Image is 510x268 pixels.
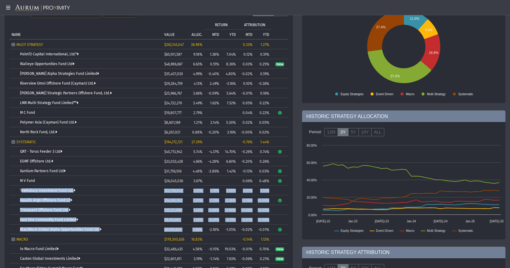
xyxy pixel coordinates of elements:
td: 0.48% [255,176,271,186]
text: Macro [406,92,414,96]
td: 0.51% [205,59,221,69]
text: Jan-23 [348,220,358,223]
td: -0.06% [255,195,271,205]
span: 16.83% [191,237,202,242]
td: 0.22% [255,98,271,108]
td: Column ALLOC. [185,19,205,39]
text: 11.6% [410,17,419,20]
td: 0.19% [255,69,271,78]
a: QRT - Torus Feeder 3 Ltd [20,149,62,154]
text: Event Driven [376,92,393,96]
text: Jan-24 [407,220,416,223]
span: 4.48% [193,169,202,173]
text: 0.00% [308,214,317,217]
img: Aurum-Proximity%20white.svg [15,5,70,12]
text: Equity Strategies [341,92,364,96]
span: 27.39% [192,140,202,144]
td: 0.14% [255,186,271,195]
a: Xantium Partners Fund Ltd [20,169,66,173]
td: -2.86% [205,166,221,176]
a: Riverview Omni Offshore Fund (Cayman) Ltd. [20,81,96,85]
td: 0.25% [255,59,271,69]
span: $10,121,999 [164,208,182,212]
p: YTD [263,33,269,37]
span: $6,267,021 [164,130,180,134]
p: MTD [212,33,219,37]
td: -0.01% [238,244,255,254]
a: Walleye Opportunities Fund Ltd [20,62,74,66]
a: BlackRock Global Alpha Opportunities Fund Ltd. [20,227,101,231]
td: -2.38% [221,195,238,205]
span: Pulse [275,247,284,252]
span: 3.21% [193,189,202,193]
span: $65,101,587 [164,52,182,57]
a: North Rock Fund, Ltd. [20,130,57,134]
span: 1.43% [193,208,202,212]
td: 0.02% [238,117,255,127]
td: -0.36% [255,78,271,88]
span: $40,713,942 [164,150,182,154]
span: $9,410,665 [164,218,180,222]
span: MULTI STRATEGY [16,43,43,47]
span: $24,722,270 [164,101,182,105]
span: Pulse [275,257,284,261]
td: 5.64% [221,88,238,98]
a: [PERSON_NAME] Alpha Strategies Fund Limited [20,71,99,76]
text: 8.2% [425,28,433,32]
text: [DATE]-23 [375,220,389,223]
td: 0.12% [238,49,255,59]
text: Multi Strategy [427,92,446,96]
p: ALLOC. [192,33,202,37]
span: 36.98% [191,43,202,47]
text: Event Driven [376,229,393,232]
text: Multi Strategy [427,229,446,232]
td: -1.05% [221,224,238,234]
text: 40.00% [307,179,317,182]
td: 0.02% [255,127,271,137]
span: $33,033,428 [164,159,183,164]
span: $22,601,611 [164,257,182,261]
td: 0.51% [205,186,221,195]
span: $194,172,721 [164,140,182,144]
td: -0.37% [205,215,221,224]
span: 3.49% [193,101,202,105]
td: 0.74% [255,147,271,156]
td: 0.51% [255,49,271,59]
span: 1.33% [193,218,202,222]
td: -0.09% [255,215,271,224]
td: 2.49% [205,78,221,88]
span: $35,407,030 [164,72,183,76]
span: $119,300,636 [164,237,184,242]
td: 0.70% [255,244,271,254]
a: Trexquant Offshore Fund Ltd. [20,208,70,212]
text: 27.4% [376,25,386,29]
td: -0.06% [238,205,255,215]
td: -2.18% [205,224,221,234]
td: 0.05% [255,117,271,127]
div: -0.14% [240,237,253,242]
p: ATTRIBUTION [244,23,265,27]
div: -0.76% [240,140,253,144]
label: 3Y [338,128,348,137]
text: 16.8% [429,51,438,54]
span: 2.01% [193,198,202,203]
td: 1.38% [205,49,221,59]
td: Column MTD [205,29,221,39]
td: 0.01% [238,186,255,195]
text: Systematic [458,229,473,232]
a: Polymer Asia (Cayman) Fund Ltd. [20,120,76,124]
a: M V Fund [20,179,35,183]
a: Pulse [275,247,284,251]
a: M C Fund [20,110,35,115]
span: 4.99% [193,72,202,76]
div: 1.27% [257,43,269,47]
td: -0.01% [238,88,255,98]
td: -0.05% [255,205,271,215]
td: 0.03% [238,59,255,69]
td: 0.21% [255,254,271,263]
label: 12M [324,128,338,137]
td: -0.20% [238,156,255,166]
p: NAME [12,33,21,37]
p: MTD [246,33,253,37]
a: East One Commodity Fund Limited [20,218,78,222]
